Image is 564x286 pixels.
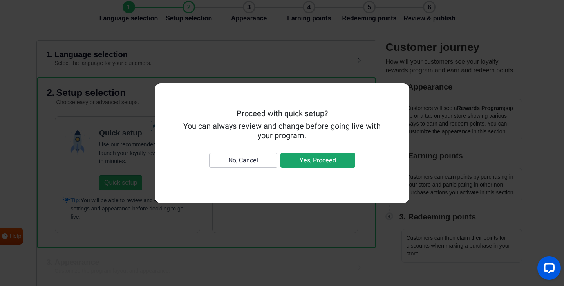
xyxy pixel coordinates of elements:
[209,153,277,168] button: No, Cancel
[280,153,355,168] button: Yes, Proceed
[181,122,383,140] h5: You can always review and change before going live with your program.
[531,253,564,286] iframe: LiveChat chat widget
[181,109,383,119] h5: Proceed with quick setup?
